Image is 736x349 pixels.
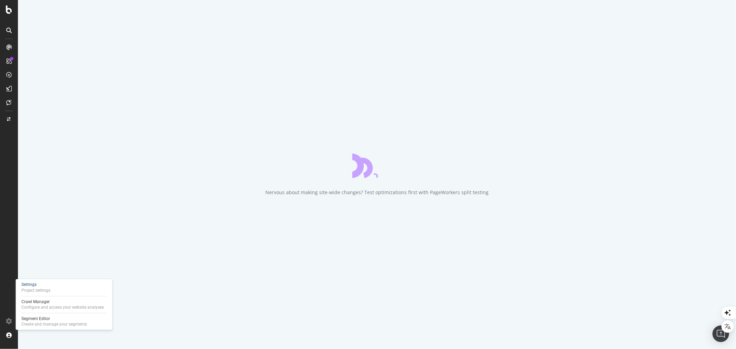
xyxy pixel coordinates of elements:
[21,305,104,310] div: Configure and access your website analyses
[21,316,87,321] div: Segment Editor
[713,326,729,342] div: Open Intercom Messenger
[19,315,110,328] a: Segment EditorCreate and manage your segments
[352,153,402,178] div: animation
[21,282,50,288] div: Settings
[21,299,104,305] div: Crawl Manager
[265,189,489,196] div: Nervous about making site-wide changes? Test optimizations first with PageWorkers split testing
[21,321,87,327] div: Create and manage your segments
[19,281,110,294] a: SettingsProject settings
[21,288,50,293] div: Project settings
[19,298,110,311] a: Crawl ManagerConfigure and access your website analyses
